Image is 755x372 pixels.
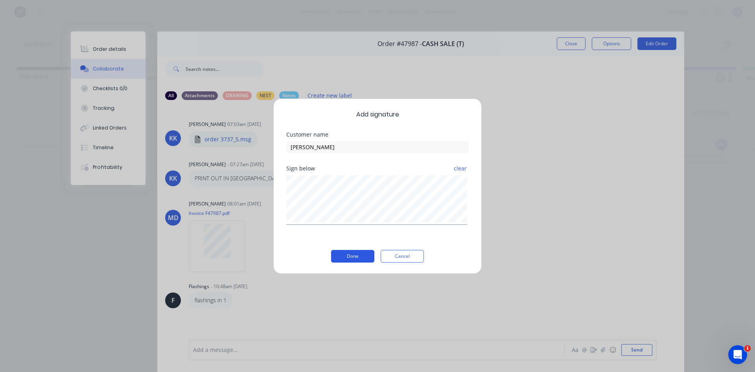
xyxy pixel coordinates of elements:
[744,345,751,352] span: 1
[331,250,374,263] button: Done
[453,161,467,176] button: clear
[286,141,469,153] input: Enter customer name
[286,132,469,137] div: Customer name
[286,166,469,171] div: Sign below
[728,345,747,364] iframe: Intercom live chat
[286,110,469,119] span: Add signature
[381,250,424,263] button: Cancel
